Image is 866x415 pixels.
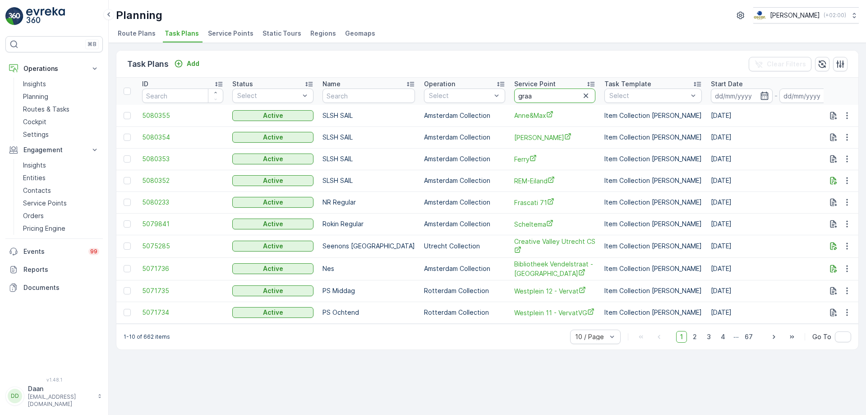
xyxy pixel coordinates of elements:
td: Utrecht Collection [419,235,510,257]
a: 5080354 [142,133,223,142]
a: 5071735 [142,286,223,295]
td: [DATE] [706,170,845,191]
span: Anne&Max [514,111,595,120]
td: Rotterdam Collection [419,302,510,323]
span: Creative Valley Utrecht CS [514,237,595,256]
a: Scheltema [514,219,595,229]
div: Toggle Row Selected [124,265,131,272]
td: [DATE] [706,105,845,126]
a: Insights [19,78,103,90]
p: Cockpit [23,117,46,126]
td: Item Collection [PERSON_NAME] [600,148,706,170]
td: [DATE] [706,257,845,280]
p: Active [263,133,283,142]
a: Orders [19,210,103,222]
a: Planning [19,90,103,103]
td: NR Regular [318,191,419,213]
p: 1-10 of 662 items [124,333,170,340]
input: dd/mm/yyyy [779,89,841,103]
input: Search [142,89,223,103]
a: George Queen Str [514,133,595,142]
div: Toggle Row Selected [124,177,131,184]
td: [DATE] [706,235,845,257]
p: Daan [28,384,93,393]
span: Geomaps [345,29,375,38]
span: v 1.48.1 [5,377,103,382]
button: Clear Filters [749,57,811,71]
a: Insights [19,159,103,172]
a: Events99 [5,242,103,261]
a: Contacts [19,184,103,197]
td: Amsterdam Collection [419,191,510,213]
td: Seenons [GEOGRAPHIC_DATA] [318,235,419,257]
img: logo [5,7,23,25]
div: Toggle Row Selected [124,287,131,294]
div: DD [8,389,22,403]
td: Item Collection [PERSON_NAME] [600,280,706,302]
p: Documents [23,283,99,292]
td: [DATE] [706,126,845,148]
td: [DATE] [706,148,845,170]
a: Settings [19,128,103,141]
a: 5080353 [142,154,223,163]
a: Westplein 12 - Vervat [514,286,595,296]
a: Frascati 71 [514,198,595,207]
td: Amsterdam Collection [419,257,510,280]
button: Active [232,132,313,143]
div: Toggle Row Selected [124,134,131,141]
td: PS Middag [318,280,419,302]
span: 5080352 [142,176,223,185]
a: 5079841 [142,219,223,228]
input: Search [514,89,595,103]
p: Task Plans [127,58,169,70]
p: Select [429,91,491,100]
a: Entities [19,172,103,184]
button: Active [232,197,313,208]
td: Item Collection [PERSON_NAME] [600,257,706,280]
p: Orders [23,211,44,220]
p: Name [322,79,341,89]
p: Active [263,264,283,273]
td: Item Collection [PERSON_NAME] [600,170,706,191]
a: Ferry [514,154,595,164]
span: [PERSON_NAME] [514,133,595,142]
td: Amsterdam Collection [419,148,510,170]
p: Clear Filters [767,60,806,69]
p: 99 [90,248,97,255]
p: Active [263,176,283,185]
td: Item Collection [PERSON_NAME] [600,105,706,126]
div: Toggle Row Selected [124,112,131,119]
td: Item Collection [PERSON_NAME] [600,235,706,257]
a: Service Points [19,197,103,210]
span: 5071736 [142,264,223,273]
p: [EMAIL_ADDRESS][DOMAIN_NAME] [28,393,93,408]
button: Operations [5,60,103,78]
td: Rokin Regular [318,213,419,235]
a: Routes & Tasks [19,103,103,116]
a: 5075285 [142,242,223,251]
button: Active [232,307,313,318]
p: Routes & Tasks [23,105,69,114]
span: Static Tours [263,29,301,38]
p: Service Point [514,79,556,89]
span: 5071734 [142,308,223,317]
p: Entities [23,173,46,182]
p: Active [263,286,283,295]
p: Start Date [711,79,743,89]
p: ⌘B [88,41,97,48]
td: Item Collection [PERSON_NAME] [600,213,706,235]
a: 5080233 [142,198,223,207]
button: Engagement [5,141,103,159]
p: Operations [23,64,85,73]
p: Engagement [23,145,85,154]
td: [DATE] [706,280,845,302]
p: Service Points [23,199,67,208]
span: REM-Eiland [514,176,595,186]
button: Active [232,154,313,164]
p: Planning [23,92,48,101]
